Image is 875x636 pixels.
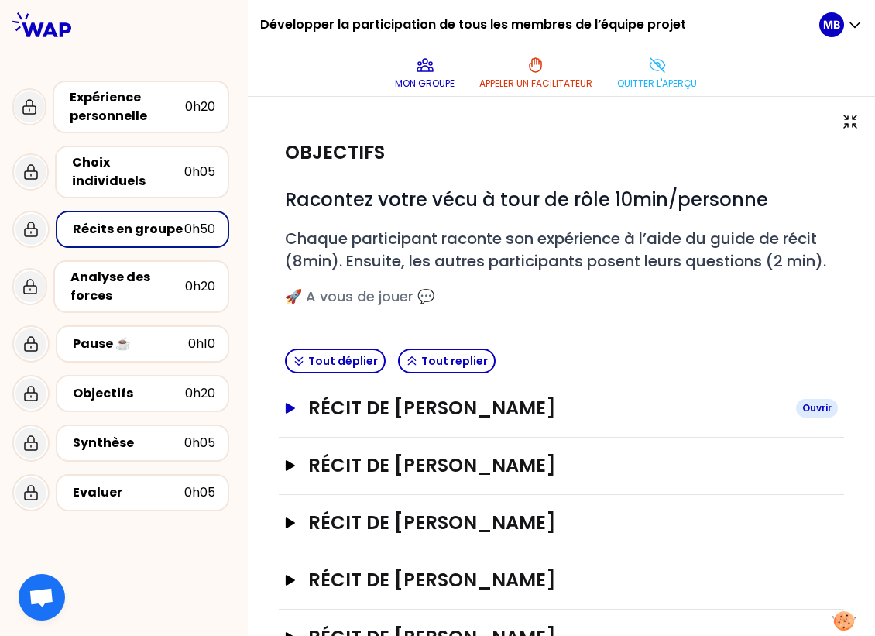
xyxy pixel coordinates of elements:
[285,228,826,272] span: Chaque participant raconte son expérience à l’aide du guide de récit (8min). Ensuite, les autres ...
[611,50,703,96] button: Quitter l'aperçu
[308,453,784,478] h3: Récit de [PERSON_NAME]
[389,50,461,96] button: Mon groupe
[395,77,455,90] p: Mon groupe
[185,277,215,296] div: 0h20
[308,568,784,593] h3: Récit de [PERSON_NAME]
[796,399,838,418] div: Ouvrir
[19,574,65,621] div: Ouvrir le chat
[73,434,184,452] div: Synthèse
[285,187,768,212] span: Racontez votre vécu à tour de rôle 10min/personne
[184,220,215,239] div: 0h50
[398,349,496,373] button: Tout replier
[285,568,838,593] button: Récit de [PERSON_NAME]
[185,98,215,116] div: 0h20
[184,434,215,452] div: 0h05
[73,335,188,353] div: Pause ☕️
[479,77,592,90] p: Appeler un facilitateur
[73,220,184,239] div: Récits en groupe
[73,483,184,502] div: Evaluer
[617,77,697,90] p: Quitter l'aperçu
[70,268,185,305] div: Analyse des forces
[70,88,185,125] div: Expérience personnelle
[285,349,386,373] button: Tout déplier
[184,163,215,181] div: 0h05
[72,153,184,191] div: Choix individuels
[819,12,863,37] button: MB
[188,335,215,353] div: 0h10
[473,50,599,96] button: Appeler un facilitateur
[285,287,434,306] span: 🚀 A vous de jouer 💬
[285,511,838,535] button: Récit de [PERSON_NAME]
[308,511,784,535] h3: Récit de [PERSON_NAME]
[184,483,215,502] div: 0h05
[308,396,784,421] h3: Récit de [PERSON_NAME]
[285,140,385,165] h2: Objectifs
[285,453,838,478] button: Récit de [PERSON_NAME]
[823,17,840,33] p: MB
[73,384,185,403] div: Objectifs
[185,384,215,403] div: 0h20
[285,396,838,421] button: Récit de [PERSON_NAME]Ouvrir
